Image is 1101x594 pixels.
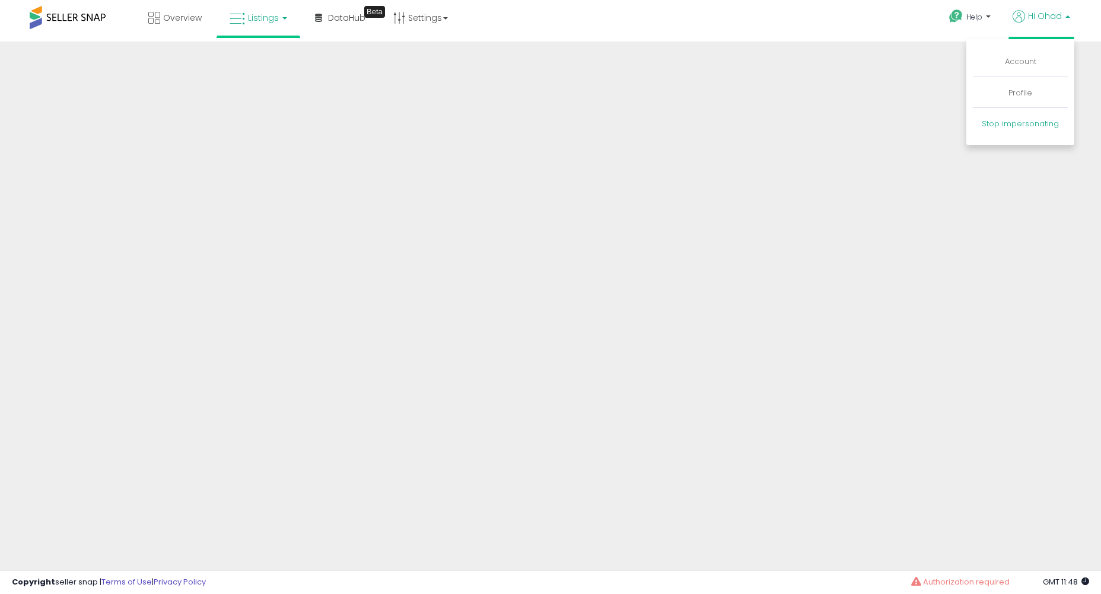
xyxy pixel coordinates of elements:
a: Account [1005,56,1036,67]
a: Stop impersonating [982,118,1059,129]
a: Terms of Use [101,576,152,587]
span: 2025-10-12 11:48 GMT [1043,576,1089,587]
span: DataHub [328,12,365,24]
span: Listings [248,12,279,24]
a: Privacy Policy [154,576,206,587]
a: Profile [1008,87,1032,98]
span: Hi Ohad [1028,10,1062,22]
span: Authorization required [923,576,1010,587]
i: Get Help [949,9,963,24]
span: Overview [163,12,202,24]
span: Help [966,12,982,22]
div: seller snap | | [12,577,206,588]
a: Hi Ohad [1013,10,1070,37]
div: Tooltip anchor [364,6,385,18]
strong: Copyright [12,576,55,587]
